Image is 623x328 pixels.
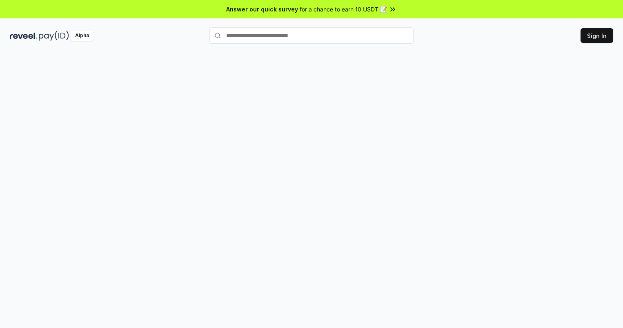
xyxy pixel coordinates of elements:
img: reveel_dark [10,31,37,41]
div: Alpha [71,31,93,41]
img: pay_id [39,31,69,41]
span: Answer our quick survey [226,5,298,13]
button: Sign In [581,28,613,43]
span: for a chance to earn 10 USDT 📝 [300,5,387,13]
